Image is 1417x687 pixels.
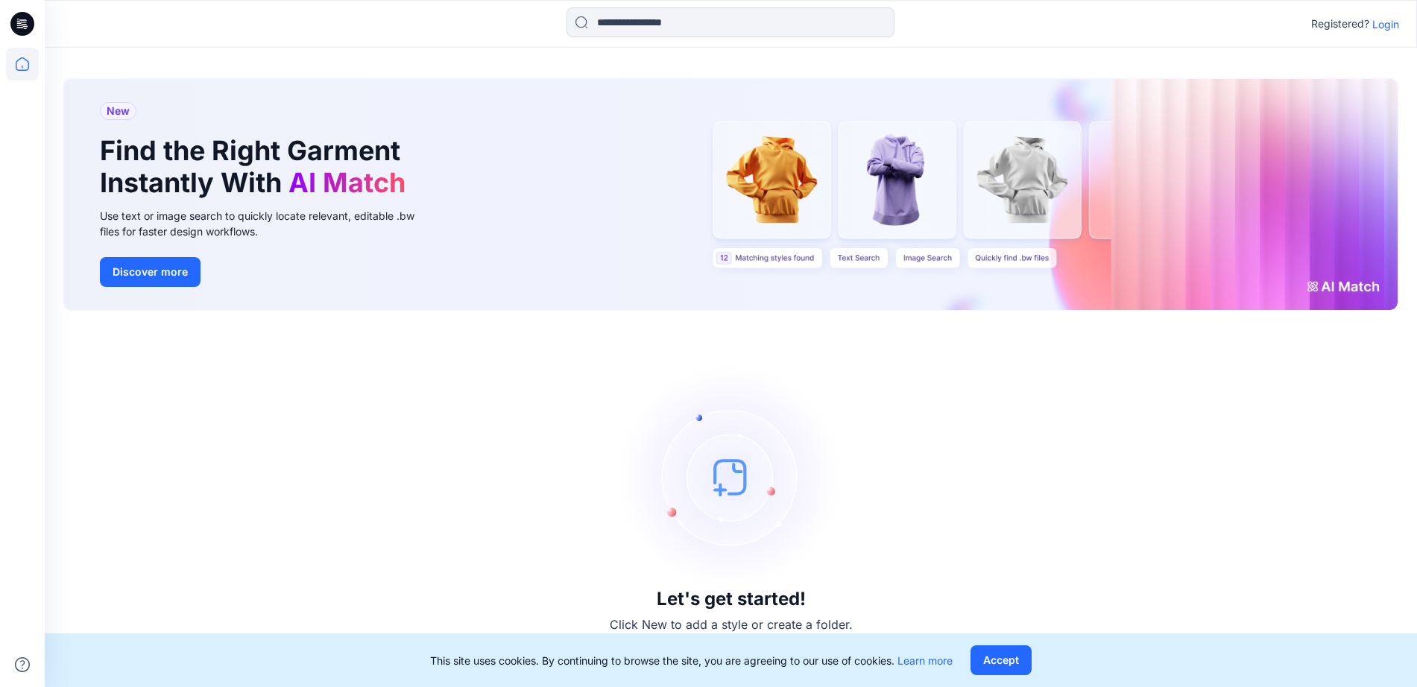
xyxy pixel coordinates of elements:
a: Learn more [897,654,953,667]
button: Discover more [100,257,201,287]
span: New [107,102,130,120]
p: Click New to add a style or create a folder. [610,615,853,633]
p: Registered? [1311,15,1369,33]
span: AI Match [288,166,405,199]
div: Use text or image search to quickly locate relevant, editable .bw files for faster design workflows. [100,208,435,239]
p: Login [1372,16,1399,32]
h3: Let's get started! [657,589,806,610]
button: Accept [971,645,1032,675]
h1: Find the Right Garment Instantly With [100,135,413,199]
p: This site uses cookies. By continuing to browse the site, you are agreeing to our use of cookies. [430,653,953,668]
img: empty-state-image.svg [619,365,843,589]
